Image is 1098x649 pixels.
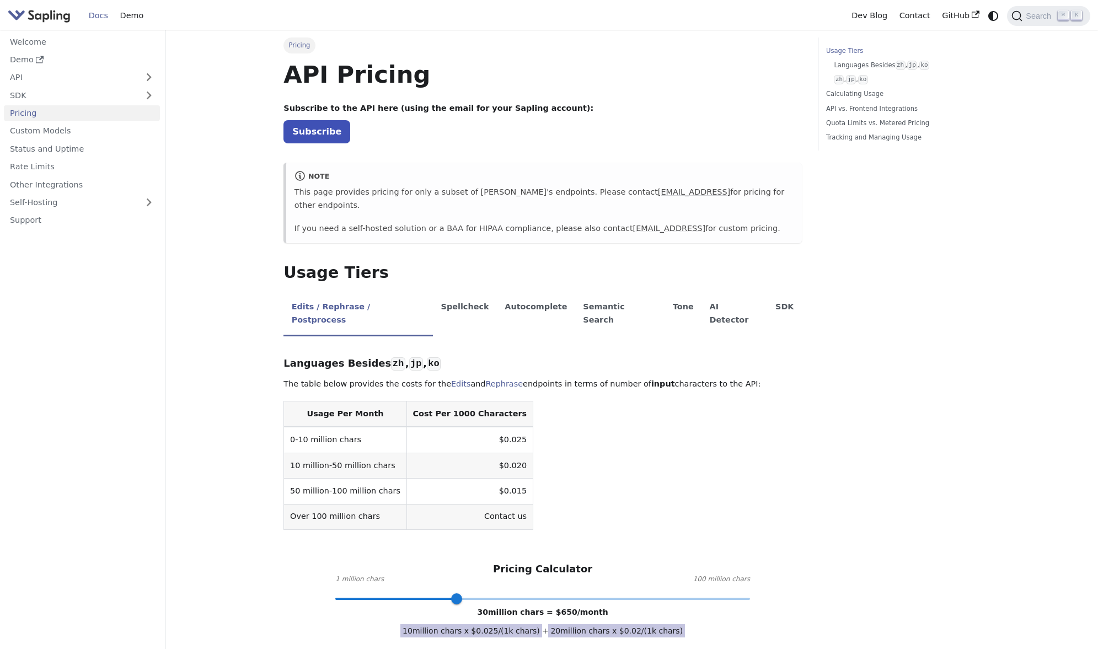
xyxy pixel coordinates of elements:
td: 10 million-50 million chars [284,453,406,478]
td: Over 100 million chars [284,504,406,529]
li: AI Detector [701,293,768,336]
p: The table below provides the costs for the and endpoints in terms of number of characters to the ... [283,378,802,391]
a: Tracking and Managing Usage [826,132,976,143]
code: ko [919,61,929,70]
td: $0.015 [406,479,533,504]
span: 100 million chars [693,574,750,585]
span: 30 million chars = $ 650 /month [478,608,608,616]
a: zh,jp,ko [834,74,972,85]
kbd: K [1071,10,1082,20]
a: Support [4,212,160,228]
a: Welcome [4,34,160,50]
a: Custom Models [4,123,160,139]
button: Expand sidebar category 'API' [138,69,160,85]
code: zh [834,75,844,84]
h3: Pricing Calculator [493,563,592,576]
a: Sapling.ai [8,8,74,24]
h2: Usage Tiers [283,263,802,283]
a: Calculating Usage [826,89,976,99]
a: Quota Limits vs. Metered Pricing [826,118,976,128]
a: SDK [4,87,138,103]
li: Autocomplete [497,293,575,336]
th: Cost Per 1000 Characters [406,401,533,427]
strong: input [651,379,675,388]
a: Edits [451,379,470,388]
td: $0.020 [406,453,533,478]
td: 50 million-100 million chars [284,479,406,504]
td: Contact us [406,504,533,529]
code: jp [846,75,856,84]
span: Pricing [283,37,315,53]
li: SDK [768,293,802,336]
span: 10 million chars x $ 0.025 /(1k chars) [400,624,542,637]
a: Status and Uptime [4,141,160,157]
th: Usage Per Month [284,401,406,427]
td: 0-10 million chars [284,427,406,453]
a: Rephrase [485,379,523,388]
code: ko [858,75,868,84]
li: Spellcheck [433,293,497,336]
nav: Breadcrumbs [283,37,802,53]
span: 1 million chars [335,574,384,585]
a: GitHub [936,7,985,24]
p: This page provides pricing for only a subset of [PERSON_NAME]'s endpoints. Please contact for pri... [294,186,794,212]
a: Rate Limits [4,159,160,175]
button: Switch between dark and light mode (currently system mode) [985,8,1001,24]
span: + [542,626,549,635]
a: Demo [114,7,149,24]
a: API vs. Frontend Integrations [826,104,976,114]
code: zh [391,357,405,371]
a: Usage Tiers [826,46,976,56]
a: Demo [4,52,160,68]
a: Languages Besideszh,jp,ko [834,60,972,71]
a: Other Integrations [4,176,160,192]
a: Dev Blog [845,7,893,24]
h1: API Pricing [283,60,802,89]
a: Self-Hosting [4,195,160,211]
a: [EMAIL_ADDRESS] [658,187,730,196]
td: $0.025 [406,427,533,453]
img: Sapling.ai [8,8,71,24]
span: 20 million chars x $ 0.02 /(1k chars) [548,624,685,637]
a: Subscribe [283,120,350,143]
span: Search [1022,12,1058,20]
a: Contact [893,7,936,24]
code: jp [907,61,917,70]
a: API [4,69,138,85]
h3: Languages Besides , , [283,357,802,370]
p: If you need a self-hosted solution or a BAA for HIPAA compliance, please also contact for custom ... [294,222,794,235]
li: Semantic Search [575,293,665,336]
a: Pricing [4,105,160,121]
strong: Subscribe to the API here (using the email for your Sapling account): [283,104,593,112]
code: ko [427,357,441,371]
code: jp [409,357,423,371]
a: [EMAIL_ADDRESS] [633,224,705,233]
kbd: ⌘ [1058,10,1069,20]
li: Tone [665,293,702,336]
li: Edits / Rephrase / Postprocess [283,293,433,336]
a: Docs [83,7,114,24]
button: Expand sidebar category 'SDK' [138,87,160,103]
code: zh [896,61,906,70]
div: note [294,170,794,184]
button: Search (Command+K) [1007,6,1090,26]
